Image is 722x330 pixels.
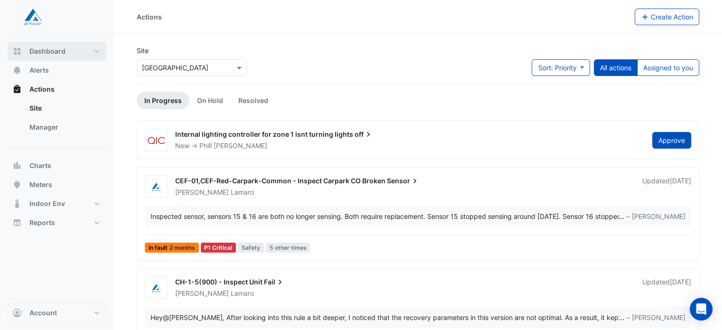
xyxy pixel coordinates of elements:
[8,42,106,61] button: Dashboard
[29,199,65,208] span: Indoor Env
[8,156,106,175] button: Charts
[175,278,263,286] span: CH-1-5(900) - Inspect Unit
[658,136,685,144] span: Approve
[29,218,55,227] span: Reports
[8,213,106,232] button: Reports
[199,141,212,150] span: Phill
[8,175,106,194] button: Meters
[145,136,167,145] img: QIC
[22,118,106,137] a: Manager
[189,92,231,109] a: On Hold
[231,289,254,298] span: Lamaro
[29,180,52,189] span: Meters
[175,141,189,150] span: New
[8,194,106,213] button: Indoor Env
[145,182,167,192] img: Airmaster Australia
[137,12,162,22] div: Actions
[355,130,373,139] span: off
[29,308,57,318] span: Account
[12,218,22,227] app-icon: Reports
[169,245,195,251] span: 2 months
[652,132,691,149] button: Approve
[29,85,55,94] span: Actions
[150,312,685,322] div: …
[12,199,22,208] app-icon: Indoor Env
[150,312,619,322] div: Hey , After looking into this rule a bit deeper, I noticed that the recovery parameters in this v...
[8,80,106,99] button: Actions
[137,92,189,109] a: In Progress
[670,177,691,185] span: Thu 21-Aug-2025 14:21 AEST
[29,161,51,170] span: Charts
[12,47,22,56] app-icon: Dashboard
[8,303,106,322] button: Account
[201,243,236,253] div: P1 Critical
[145,243,199,253] span: In fault
[387,176,420,186] span: Sensor
[627,211,685,221] span: – [PERSON_NAME]
[29,47,66,56] span: Dashboard
[651,13,693,21] span: Create Action
[191,141,197,150] span: ->
[12,161,22,170] app-icon: Charts
[12,85,22,94] app-icon: Actions
[538,64,576,72] span: Sort: Priority
[175,188,229,196] span: [PERSON_NAME]
[175,177,385,185] span: CEF-01,CEF-Red-Carpark-Common - Inspect Carpark CO Broken
[163,313,223,321] span: dlamaro@airmaster.com.au [Airmaster Australia]
[635,9,700,25] button: Create Action
[22,99,106,118] a: Site
[150,211,619,221] div: Inspected sensor, sensors 15 & 16 are both no longer sensing. Both require replacement. Sensor 15...
[532,59,590,76] button: Sort: Priority
[175,130,353,138] span: Internal lighting controller for zone 1 isnt turning lights
[12,180,22,189] app-icon: Meters
[670,278,691,286] span: Mon 28-Apr-2025 13:55 AEST
[627,312,685,322] span: – [PERSON_NAME]
[266,243,310,253] span: 5 other times
[145,283,167,293] img: Airmaster Australia
[12,66,22,75] app-icon: Alerts
[29,66,49,75] span: Alerts
[11,8,54,27] img: Company Logo
[642,277,691,298] div: Updated
[594,59,638,76] button: All actions
[238,243,264,253] span: Safety
[137,46,149,56] label: Site
[637,59,699,76] button: Assigned to you
[264,277,285,287] span: Fail
[8,61,106,80] button: Alerts
[150,211,685,221] div: …
[231,188,254,197] span: Lamaro
[231,92,276,109] a: Resolved
[690,298,713,321] div: Open Intercom Messenger
[214,141,267,151] span: [PERSON_NAME]
[8,99,106,141] div: Actions
[175,289,229,297] span: [PERSON_NAME]
[642,176,691,197] div: Updated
